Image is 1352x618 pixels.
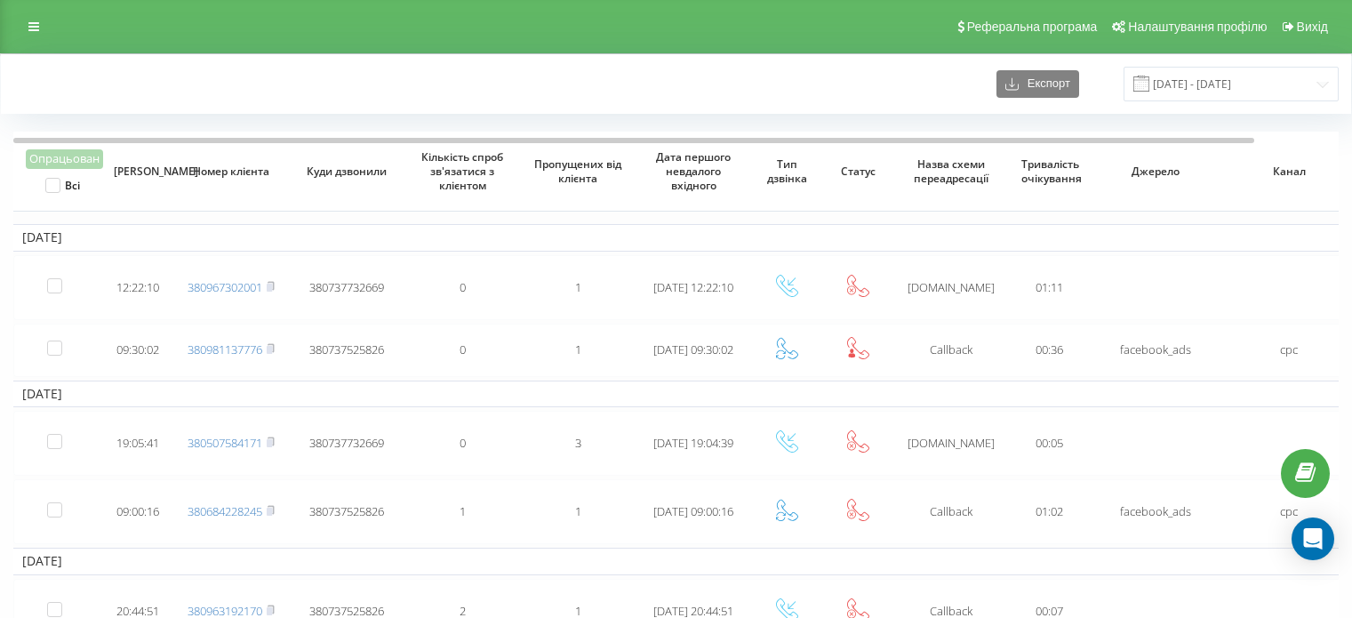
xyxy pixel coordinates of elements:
[102,479,173,544] td: 09:00:16
[102,324,173,377] td: 09:30:02
[763,157,811,185] span: Тип дзвінка
[460,279,466,295] span: 0
[309,503,384,519] span: 380737525826
[534,157,622,185] span: Пропущених від клієнта
[893,324,1009,377] td: Сallback
[653,503,733,519] span: [DATE] 09:00:16
[1292,518,1334,560] div: Open Intercom Messenger
[893,255,1009,320] td: [DOMAIN_NAME]
[1009,255,1089,320] td: 01:11
[188,279,262,295] a: 380967302001
[45,178,80,193] label: Всі
[1019,77,1070,91] span: Експорт
[967,20,1098,34] span: Реферальна програма
[575,279,581,295] span: 1
[303,165,391,179] span: Куди дзвонили
[1237,165,1341,179] span: Канал
[1128,20,1267,34] span: Налаштування профілю
[908,157,996,185] span: Назва схеми переадресації
[893,411,1009,476] td: [DOMAIN_NAME]
[1104,165,1208,179] span: Джерело
[460,341,466,357] span: 0
[1021,157,1077,185] span: Тривалість очікування
[650,150,738,192] span: Дата першого невдалого вхідного
[419,150,507,192] span: Кількість спроб зв'язатися з клієнтом
[1089,324,1222,377] td: facebook_ads
[1009,324,1089,377] td: 00:36
[102,411,173,476] td: 19:05:41
[1089,479,1222,544] td: facebook_ads
[188,165,276,179] span: Номер клієнта
[309,279,384,295] span: 380737732669
[309,341,384,357] span: 380737525826
[1009,411,1089,476] td: 00:05
[114,165,162,179] span: [PERSON_NAME]
[188,341,262,357] a: 380981137776
[653,435,733,451] span: [DATE] 19:04:39
[996,70,1079,98] button: Експорт
[575,435,581,451] span: 3
[460,503,466,519] span: 1
[188,435,262,451] a: 380507584171
[893,479,1009,544] td: Сallback
[653,341,733,357] span: [DATE] 09:30:02
[1009,479,1089,544] td: 01:02
[1297,20,1328,34] span: Вихід
[102,255,173,320] td: 12:22:10
[460,435,466,451] span: 0
[309,435,384,451] span: 380737732669
[575,341,581,357] span: 1
[188,503,262,519] a: 380684228245
[575,503,581,519] span: 1
[653,279,733,295] span: [DATE] 12:22:10
[834,165,882,179] span: Статус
